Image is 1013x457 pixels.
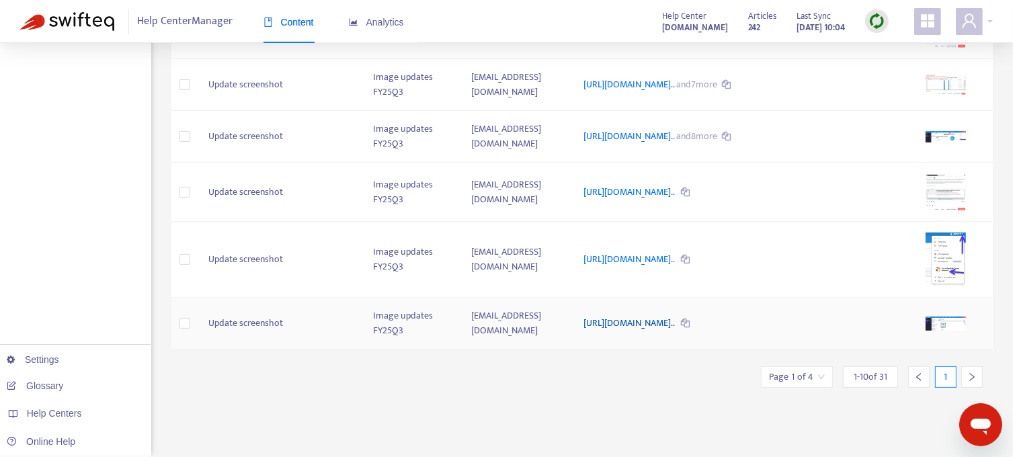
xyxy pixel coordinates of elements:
[662,20,728,35] strong: [DOMAIN_NAME]
[264,17,314,28] span: Content
[959,403,1002,446] iframe: Button to launch messaging window
[748,20,760,35] strong: 242
[461,163,573,222] td: [EMAIL_ADDRESS][DOMAIN_NAME]
[748,9,776,24] span: Articles
[926,75,966,95] img: media-preview
[27,408,82,419] span: Help Centers
[926,173,966,210] img: media-preview
[926,317,966,330] img: media-preview
[7,380,63,391] a: Glossary
[362,111,461,163] td: Image updates FY25Q3
[138,9,233,34] span: Help Center Manager
[349,17,358,27] span: area-chart
[662,9,706,24] span: Help Center
[461,111,573,163] td: [EMAIL_ADDRESS][DOMAIN_NAME]
[854,370,887,384] span: 1 - 10 of 31
[349,17,404,28] span: Analytics
[797,9,831,24] span: Last Sync
[926,233,966,286] img: media-preview
[583,315,676,331] a: [URL][DOMAIN_NAME]..
[583,184,676,200] a: [URL][DOMAIN_NAME]..
[461,298,573,349] td: [EMAIL_ADDRESS][DOMAIN_NAME]
[198,298,362,349] td: Update screenshot
[198,163,362,222] td: Update screenshot
[662,19,728,35] a: [DOMAIN_NAME]
[797,20,845,35] strong: [DATE] 10:04
[461,222,573,297] td: [EMAIL_ADDRESS][DOMAIN_NAME]
[7,436,75,447] a: Online Help
[676,77,717,92] span: and 7 more
[362,222,461,297] td: Image updates FY25Q3
[362,59,461,111] td: Image updates FY25Q3
[7,354,59,365] a: Settings
[362,163,461,222] td: Image updates FY25Q3
[926,131,966,142] img: media-preview
[583,77,676,92] a: [URL][DOMAIN_NAME]..
[198,111,362,163] td: Update screenshot
[914,372,924,382] span: left
[935,366,957,388] div: 1
[198,59,362,111] td: Update screenshot
[264,17,273,27] span: book
[583,251,676,267] a: [URL][DOMAIN_NAME]..
[362,298,461,349] td: Image updates FY25Q3
[961,13,977,29] span: user
[20,12,114,31] img: Swifteq
[868,13,885,30] img: sync.dc5367851b00ba804db3.png
[461,59,573,111] td: [EMAIL_ADDRESS][DOMAIN_NAME]
[920,13,936,29] span: appstore
[198,222,362,297] td: Update screenshot
[676,128,717,144] span: and 8 more
[583,128,676,144] a: [URL][DOMAIN_NAME]..
[967,372,977,382] span: right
